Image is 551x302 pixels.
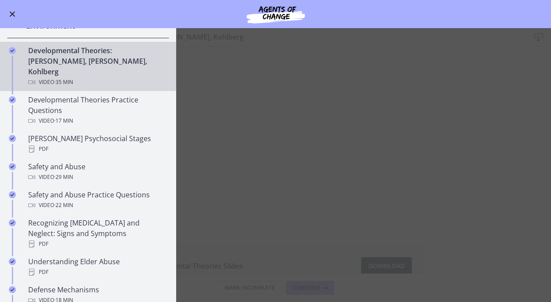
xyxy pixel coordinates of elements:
span: · 22 min [54,200,73,211]
img: Agents of Change Social Work Test Prep [223,4,329,25]
div: Understanding Elder Abuse [28,256,166,277]
i: Completed [9,191,16,198]
i: Completed [9,135,16,142]
i: Completed [9,219,16,226]
div: PDF [28,144,166,154]
div: Video [28,77,166,87]
i: Completed [9,47,16,54]
div: Recognizing [MEDICAL_DATA] and Neglect: Signs and Symptoms [28,218,166,249]
div: Video [28,172,166,182]
i: Completed [9,258,16,265]
i: Completed [9,163,16,170]
span: · 29 min [54,172,73,182]
span: · 17 min [54,116,73,126]
i: Completed [9,96,16,103]
div: PDF [28,267,166,277]
i: Completed [9,286,16,293]
div: Developmental Theories: [PERSON_NAME], [PERSON_NAME], Kohlberg [28,45,166,87]
div: Safety and Abuse [28,161,166,182]
div: [PERSON_NAME] Psychosocial Stages [28,133,166,154]
div: Safety and Abuse Practice Questions [28,189,166,211]
div: PDF [28,239,166,249]
div: Video [28,116,166,126]
div: Video [28,200,166,211]
button: Enable menu [7,9,18,19]
span: · 35 min [54,77,73,87]
div: Developmental Theories Practice Questions [28,95,166,126]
